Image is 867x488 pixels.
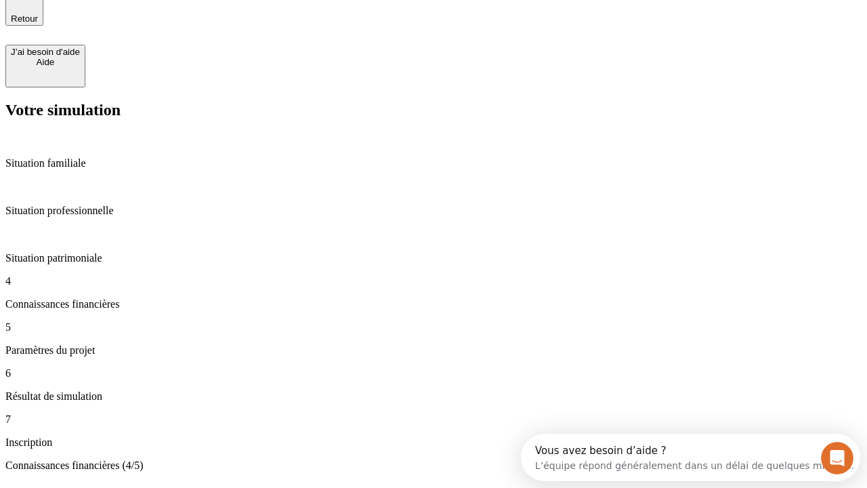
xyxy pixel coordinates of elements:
p: 7 [5,413,862,426]
p: 5 [5,321,862,333]
p: Situation patrimoniale [5,252,862,264]
div: L’équipe répond généralement dans un délai de quelques minutes. [14,22,333,37]
h2: Votre simulation [5,101,862,119]
p: Inscription [5,436,862,449]
button: J’ai besoin d'aideAide [5,45,85,87]
p: Résultat de simulation [5,390,862,403]
span: Retour [11,14,38,24]
div: Ouvrir le Messenger Intercom [5,5,373,43]
p: 6 [5,367,862,380]
p: Paramètres du projet [5,344,862,357]
p: Situation familiale [5,157,862,169]
iframe: Intercom live chat discovery launcher [521,434,860,481]
p: Connaissances financières [5,298,862,310]
div: Vous avez besoin d’aide ? [14,12,333,22]
div: Aide [11,57,80,67]
iframe: Intercom live chat [821,442,853,474]
p: 4 [5,275,862,287]
div: J’ai besoin d'aide [11,47,80,57]
p: Situation professionnelle [5,205,862,217]
p: Connaissances financières (4/5) [5,460,862,472]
